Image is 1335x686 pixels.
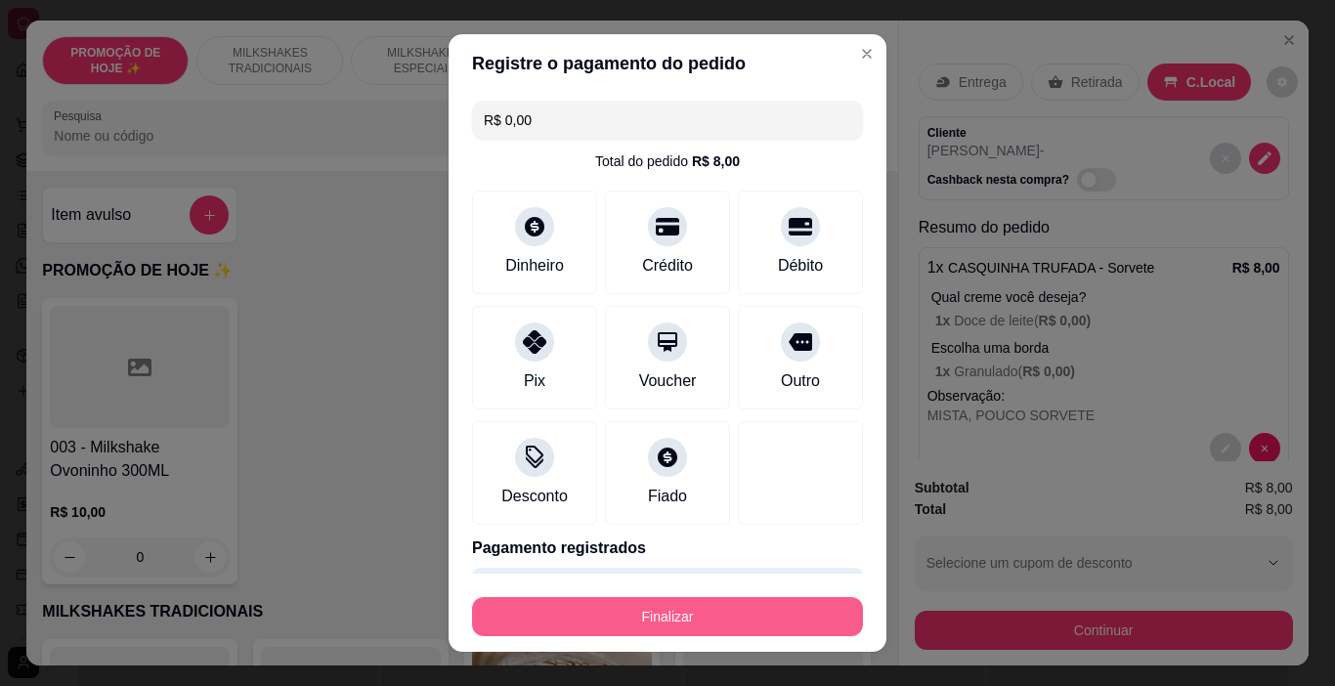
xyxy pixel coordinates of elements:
p: Pagamento registrados [472,536,863,560]
div: Dinheiro [505,254,564,278]
button: Close [851,38,883,69]
header: Registre o pagamento do pedido [449,34,886,93]
div: Débito [778,254,823,278]
div: Total do pedido [595,151,740,171]
div: Crédito [642,254,693,278]
div: Outro [781,369,820,393]
button: Finalizar [472,597,863,636]
div: Fiado [648,485,687,508]
div: Voucher [639,369,697,393]
div: R$ 8,00 [692,151,740,171]
input: Ex.: hambúrguer de cordeiro [484,101,851,140]
div: Pix [524,369,545,393]
div: Desconto [501,485,568,508]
